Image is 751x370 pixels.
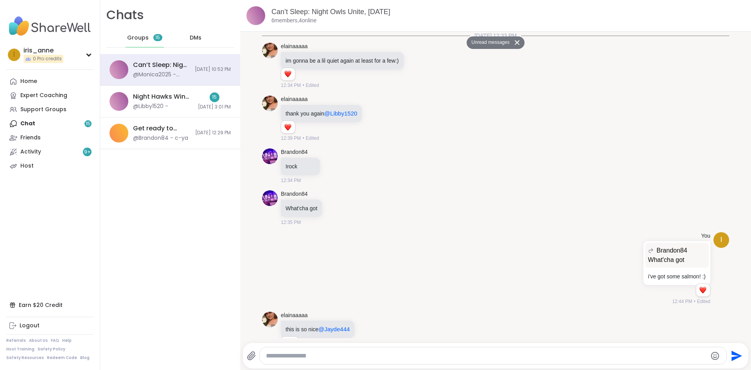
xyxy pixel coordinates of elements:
[302,135,304,142] span: •
[281,312,308,319] a: elainaaaaa
[648,255,706,265] p: What'cha got
[262,190,278,206] img: https://sharewell-space-live.sfo3.digitaloceanspaces.com/user-generated/fdc651fc-f3db-4874-9fa7-0...
[23,46,63,55] div: iris_anne
[284,124,292,130] button: Reactions: love
[281,148,308,156] a: Brandon84
[281,135,301,142] span: 12:39 PM
[262,96,278,111] img: https://sharewell-space-live.sfo3.digitaloceanspaces.com/user-generated/b06f800e-e85b-4edd-a3a5-6...
[262,312,278,327] img: https://sharewell-space-live.sfo3.digitaloceanspaces.com/user-generated/b06f800e-e85b-4edd-a3a5-6...
[133,92,193,101] div: Night Hawks Wind Down, [DATE]
[6,88,93,103] a: Expert Coaching
[110,60,128,79] img: Can’t Sleep: Night Owls Unite, Oct 13
[6,355,44,361] a: Safety Resources
[470,32,521,40] span: [DATE] 12:33 PM
[302,82,304,89] span: •
[281,96,308,103] a: elainaaaaa
[6,319,93,333] a: Logout
[110,92,128,111] img: Night Hawks Wind Down, Oct 13
[133,124,190,133] div: Get ready to sleep!, [DATE]
[38,347,65,352] a: Safety Policy
[286,325,350,333] p: this is so nice
[281,121,295,134] div: Reaction list
[284,71,292,78] button: Reactions: love
[657,246,687,255] span: Brandon84
[262,148,278,164] img: https://sharewell-space-live.sfo3.digitaloceanspaces.com/user-generated/fdc651fc-f3db-4874-9fa7-0...
[710,351,720,361] button: Emoji picker
[696,284,710,296] div: Reaction list
[697,298,710,305] span: Edited
[286,110,357,117] p: thank you again
[133,134,188,142] div: @Brandon84 - c-ya
[195,66,231,73] span: [DATE] 10:52 PM
[198,104,231,110] span: [DATE] 3:01 PM
[20,106,66,114] div: Support Groups
[281,82,301,89] span: 12:34 PM
[6,103,93,117] a: Support Groups
[20,322,40,330] div: Logout
[190,34,201,42] span: DMs
[262,43,278,58] img: https://sharewell-space-live.sfo3.digitaloceanspaces.com/user-generated/b06f800e-e85b-4edd-a3a5-6...
[6,159,93,173] a: Host
[20,134,41,142] div: Friends
[467,36,512,49] button: Unread messages
[6,338,26,343] a: Referrals
[271,8,390,16] a: Can’t Sleep: Night Owls Unite, [DATE]
[286,204,317,212] p: What'cha got
[29,338,48,343] a: About Us
[6,298,93,312] div: Earn $20 Credit
[720,235,722,245] span: i
[195,130,231,136] span: [DATE] 12:29 PM
[281,219,301,226] span: 12:35 PM
[47,355,77,361] a: Redeem Code
[6,347,34,352] a: Host Training
[281,190,308,198] a: Brandon84
[110,124,128,143] img: Get ready to sleep!, Oct 12
[306,82,319,89] span: Edited
[210,92,219,102] div: 15
[20,78,37,85] div: Home
[324,110,357,117] span: @Libby1520
[13,50,15,60] span: i
[281,177,301,184] span: 12:34 PM
[20,92,67,99] div: Expert Coaching
[20,148,41,156] div: Activity
[155,34,160,41] span: 15
[694,298,695,305] span: •
[133,61,190,69] div: Can’t Sleep: Night Owls Unite, [DATE]
[648,273,706,280] p: i've got some salmon! :)
[20,162,34,170] div: Host
[51,338,59,343] a: FAQ
[281,337,295,349] div: Reaction list
[84,149,91,155] span: 9 +
[106,6,144,24] h1: Chats
[6,13,93,40] img: ShareWell Nav Logo
[127,34,149,42] span: Groups
[133,71,190,79] div: @Monica2025 - @Libby1520 Awesome first session I fell asleep and that was exactly what I was look...
[62,338,72,343] a: Help
[701,232,710,240] h4: You
[6,131,93,145] a: Friends
[672,298,692,305] span: 12:44 PM
[318,326,350,332] span: @Jayde444
[33,56,62,62] span: 0 Pro credits
[6,145,93,159] a: Activity9+
[281,68,295,81] div: Reaction list
[306,135,319,142] span: Edited
[286,162,315,170] p: Irock
[6,74,93,88] a: Home
[246,6,265,25] img: Can’t Sleep: Night Owls Unite, Oct 13
[80,355,90,361] a: Blog
[699,287,707,293] button: Reactions: love
[271,17,316,25] p: 6 members, 4 online
[133,103,168,110] div: @Libby1520 -
[281,43,308,51] a: elainaaaaa
[727,347,744,365] button: Send
[266,352,707,360] textarea: Type your message
[286,57,399,65] p: im gonna be a lil quiet again at least for a few:)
